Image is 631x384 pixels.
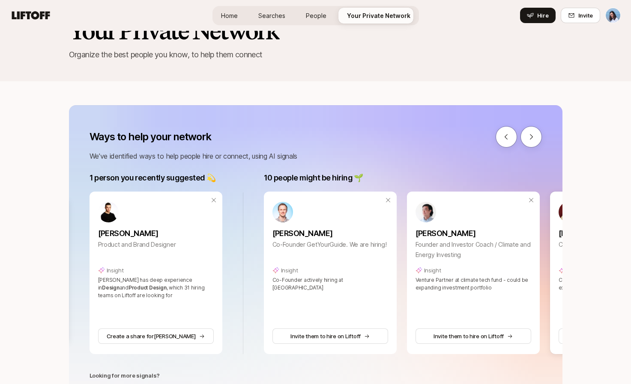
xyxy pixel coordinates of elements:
button: Invite them to hire on Liftoff [272,328,388,344]
a: Home [214,8,245,24]
p: Looking for more signals? [90,371,160,380]
span: [PERSON_NAME] has deep experience in [98,277,192,291]
img: 25cc2778_1ccb_4ad0_9ede_750c4b75ba9e.jpg [559,202,579,222]
a: Searches [251,8,292,24]
span: Co-Founder actively hiring at [GEOGRAPHIC_DATA] [272,277,343,291]
h2: Your Private Network [69,18,562,44]
p: Insight [281,266,298,275]
img: Dan Tase [606,8,620,23]
p: 1 person you recently suggested 💫 [90,172,216,184]
p: [PERSON_NAME] [272,227,388,239]
p: [PERSON_NAME] [98,227,214,239]
p: Organize the best people you know, to help them connect [69,49,562,61]
p: Ways to help your network [90,131,211,143]
button: Invite them to hire on Liftoff [416,328,531,344]
p: Insight [107,266,124,275]
a: Your Private Network [340,8,417,24]
a: People [299,8,333,24]
img: d819d531_3fc3_409f_b672_51966401da63.jpg [98,202,119,222]
p: Product and Brand Designer [98,239,214,250]
span: Invite [578,11,593,20]
span: Product Design [129,284,167,291]
span: Hire [537,11,549,20]
span: and [120,284,129,291]
span: Your Private Network [347,11,410,20]
img: ed9ffe36_3fb4_4a4d_9e16_bec7dc7a3382.jpg [272,202,293,222]
a: [PERSON_NAME] [98,222,214,239]
span: Home [221,11,238,20]
p: 10 people might be hiring 🌱 [264,172,363,184]
p: Insight [424,266,441,275]
button: Create a share for[PERSON_NAME] [98,328,214,344]
button: Invite [561,8,600,23]
img: c62e0be6_f423_4225_b631_9027a9c528d2.jfif [416,202,436,222]
span: People [306,11,326,20]
span: Design [102,284,120,291]
p: Founder and Investor Coach / Climate and Energy Investing [416,239,531,260]
button: Hire [520,8,556,23]
span: Venture Partner at climate tech fund - could be expanding investment portfolio [416,277,529,291]
span: Searches [258,11,285,20]
p: [PERSON_NAME] [416,227,531,239]
p: We’ve identified ways to help people hire or connect, using AI signals [90,151,542,162]
a: [PERSON_NAME] [416,222,531,239]
a: [PERSON_NAME] [272,222,388,239]
p: Co-Founder GetYourGuide. We are hiring! [272,239,388,250]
